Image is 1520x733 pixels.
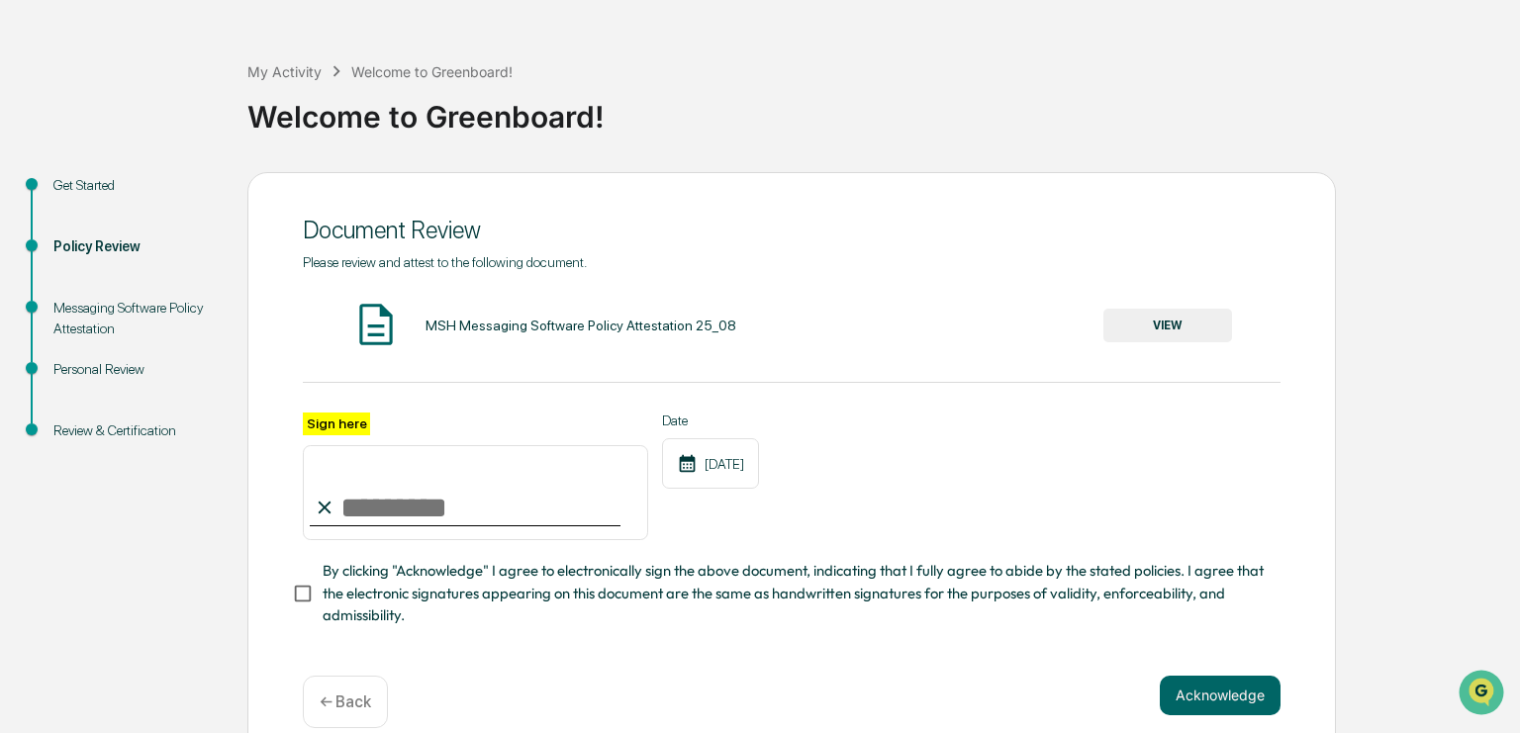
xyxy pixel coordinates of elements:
div: Personal Review [53,359,216,380]
img: 1746055101610-c473b297-6a78-478c-a979-82029cc54cd1 [20,151,55,187]
div: Policy Review [53,236,216,257]
iframe: Open customer support [1457,668,1510,721]
div: Messaging Software Policy Attestation [53,298,216,339]
div: Start new chat [67,151,325,171]
div: 🗄️ [143,251,159,267]
button: Acknowledge [1160,676,1281,715]
img: Document Icon [351,300,401,349]
div: We're available if you need us! [67,171,250,187]
div: Document Review [303,216,1281,244]
div: [DATE] [662,438,759,489]
div: 🖐️ [20,251,36,267]
label: Date [662,412,759,428]
span: Pylon [197,335,239,350]
div: Review & Certification [53,420,216,441]
span: Attestations [163,249,245,269]
p: ← Back [320,692,371,711]
p: How can we help? [20,42,360,73]
span: Data Lookup [40,287,125,307]
div: Welcome to Greenboard! [351,63,513,80]
button: VIEW [1103,309,1232,342]
div: My Activity [247,63,322,80]
span: Please review and attest to the following document. [303,254,587,270]
a: Powered byPylon [140,334,239,350]
a: 🖐️Preclearance [12,241,136,277]
button: Start new chat [336,157,360,181]
a: 🔎Data Lookup [12,279,133,315]
div: Welcome to Greenboard! [247,83,1510,135]
div: 🔎 [20,289,36,305]
span: Preclearance [40,249,128,269]
div: MSH Messaging Software Policy Attestation 25_08 [426,318,736,333]
a: 🗄️Attestations [136,241,253,277]
label: Sign here [303,412,370,435]
div: Get Started [53,175,216,196]
span: By clicking "Acknowledge" I agree to electronically sign the above document, indicating that I fu... [323,560,1265,626]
